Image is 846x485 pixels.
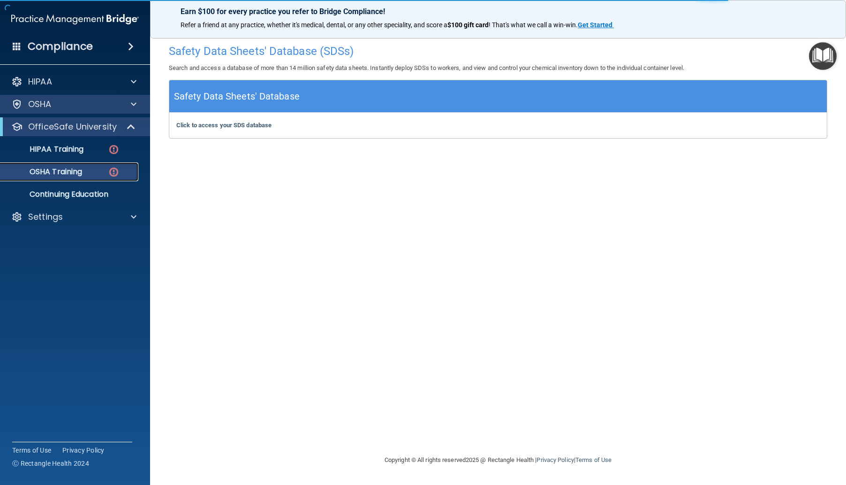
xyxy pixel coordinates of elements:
[578,21,612,29] strong: Get Started
[108,144,120,155] img: danger-circle.6113f641.png
[6,145,83,154] p: HIPAA Training
[11,99,136,110] a: OSHA
[28,121,117,132] p: OfficeSafe University
[28,99,52,110] p: OSHA
[11,10,139,29] img: PMB logo
[6,167,82,177] p: OSHA Training
[447,21,489,29] strong: $100 gift card
[108,166,120,178] img: danger-circle.6113f641.png
[536,456,574,463] a: Privacy Policy
[62,446,105,455] a: Privacy Policy
[169,45,827,57] h4: Safety Data Sheets' Database (SDSs)
[176,122,272,129] a: Click to access your SDS database
[11,211,136,223] a: Settings
[327,445,669,475] div: Copyright © All rights reserved 2025 @ Rectangle Health | |
[28,40,93,53] h4: Compliance
[28,211,63,223] p: Settings
[181,21,447,29] span: Refer a friend at any practice, whether it's medical, dental, or any other speciality, and score a
[489,21,578,29] span: ! That's what we call a win-win.
[28,76,52,87] p: HIPAA
[11,121,136,132] a: OfficeSafe University
[181,7,816,16] p: Earn $100 for every practice you refer to Bridge Compliance!
[12,446,51,455] a: Terms of Use
[575,456,612,463] a: Terms of Use
[6,190,134,199] p: Continuing Education
[12,459,89,468] span: Ⓒ Rectangle Health 2024
[809,42,837,70] button: Open Resource Center
[578,21,614,29] a: Get Started
[169,62,827,74] p: Search and access a database of more than 14 million safety data sheets. Instantly deploy SDSs to...
[11,76,136,87] a: HIPAA
[174,88,300,105] h5: Safety Data Sheets' Database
